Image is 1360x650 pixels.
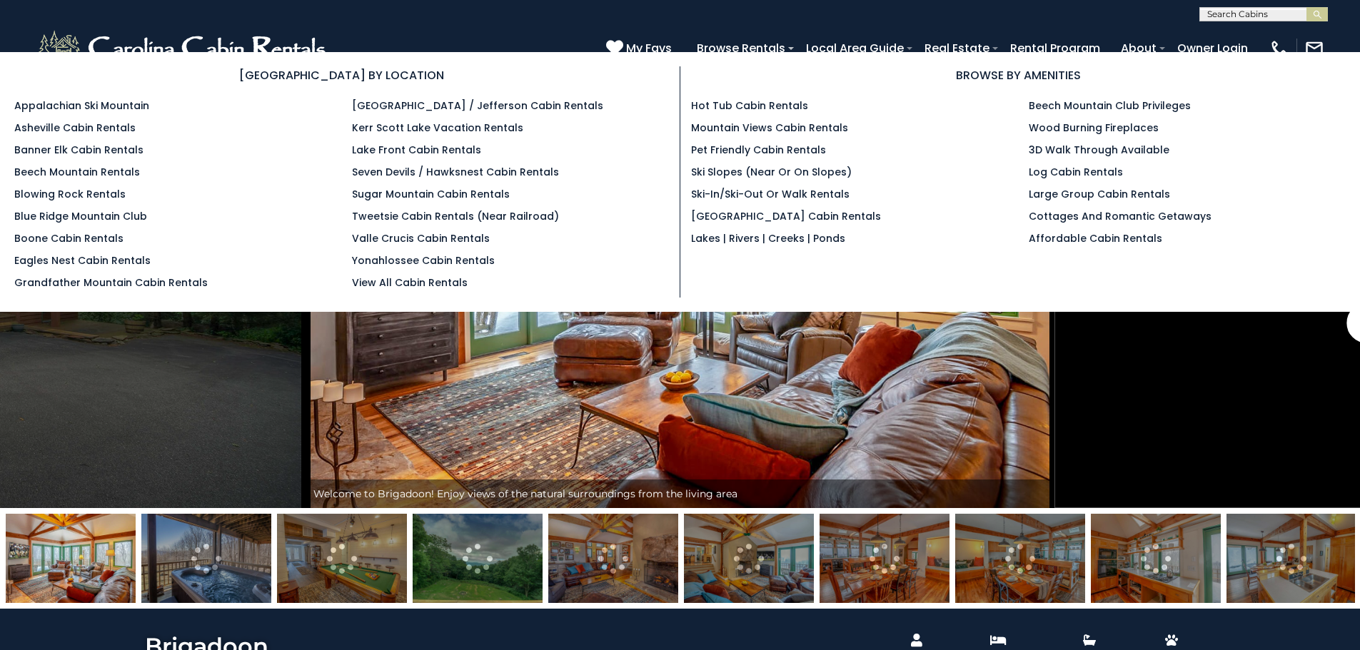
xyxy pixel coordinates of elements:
[691,143,826,157] a: Pet Friendly Cabin Rentals
[820,514,950,603] img: 163263627
[626,39,672,57] span: My Favs
[1029,187,1170,201] a: Large Group Cabin Rentals
[1114,36,1164,61] a: About
[352,275,468,290] a: View All Cabin Rentals
[14,121,136,135] a: Asheville Cabin Rentals
[691,165,852,179] a: Ski Slopes (Near or On Slopes)
[14,209,147,223] a: Blue Ridge Mountain Club
[691,66,1346,84] h3: BROWSE BY AMENITIES
[141,514,271,603] img: 163263652
[14,66,669,84] h3: [GEOGRAPHIC_DATA] BY LOCATION
[277,514,407,603] img: 163263625
[36,27,332,70] img: White-1-2.png
[352,231,490,245] a: Valle Crucis Cabin Rentals
[1029,209,1212,223] a: Cottages and Romantic Getaways
[1226,514,1356,603] img: 163263655
[352,187,510,201] a: Sugar Mountain Cabin Rentals
[14,98,149,113] a: Appalachian Ski Mountain
[413,514,543,603] img: 163263660
[6,514,136,603] img: 163263661
[1170,36,1255,61] a: Owner Login
[691,98,808,113] a: Hot Tub Cabin Rentals
[1091,514,1221,603] img: 163263633
[306,479,1054,508] div: Welcome to Brigadoon! Enjoy views of the natural surroundings from the living area
[14,165,140,179] a: Beech Mountain Rentals
[548,514,678,603] img: 163263654
[1269,39,1289,59] img: phone-regular-white.png
[352,209,559,223] a: Tweetsie Cabin Rentals (Near Railroad)
[955,514,1085,603] img: 163263658
[1029,98,1191,113] a: Beech Mountain Club Privileges
[1029,231,1162,245] a: Affordable Cabin Rentals
[352,98,603,113] a: [GEOGRAPHIC_DATA] / Jefferson Cabin Rentals
[1029,143,1169,157] a: 3D Walk Through Available
[14,187,126,201] a: Blowing Rock Rentals
[691,121,848,135] a: Mountain Views Cabin Rentals
[14,231,124,245] a: Boone Cabin Rentals
[14,253,151,268] a: Eagles Nest Cabin Rentals
[1003,36,1107,61] a: Rental Program
[352,165,559,179] a: Seven Devils / Hawksnest Cabin Rentals
[691,187,850,201] a: Ski-in/Ski-Out or Walk Rentals
[691,231,845,245] a: Lakes | Rivers | Creeks | Ponds
[1029,165,1123,179] a: Log Cabin Rentals
[352,121,523,135] a: Kerr Scott Lake Vacation Rentals
[917,36,997,61] a: Real Estate
[691,209,881,223] a: [GEOGRAPHIC_DATA] Cabin Rentals
[606,39,675,58] a: My Favs
[684,514,814,603] img: 163263628
[690,36,792,61] a: Browse Rentals
[352,143,481,157] a: Lake Front Cabin Rentals
[14,275,208,290] a: Grandfather Mountain Cabin Rentals
[799,36,911,61] a: Local Area Guide
[1304,39,1324,59] img: mail-regular-white.png
[1029,121,1159,135] a: Wood Burning Fireplaces
[352,253,495,268] a: Yonahlossee Cabin Rentals
[14,143,143,157] a: Banner Elk Cabin Rentals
